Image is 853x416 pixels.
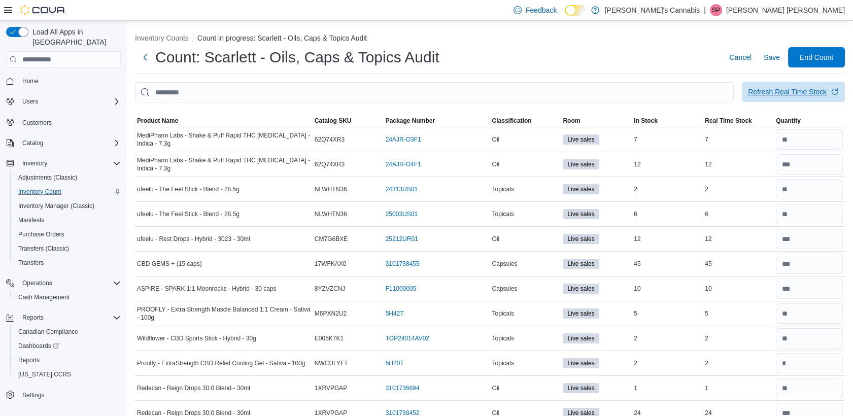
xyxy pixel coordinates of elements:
[18,277,121,289] span: Operations
[563,284,599,294] span: Live sales
[14,257,121,269] span: Transfers
[18,277,56,289] button: Operations
[703,382,774,394] div: 1
[315,359,348,367] span: NWCULYFT
[2,388,125,402] button: Settings
[567,384,594,393] span: Live sales
[315,160,345,168] span: 62Q74XR3
[563,308,599,319] span: Live sales
[18,75,43,87] a: Home
[18,356,40,364] span: Reports
[315,285,346,293] span: 8YZVZCNJ
[563,117,580,125] span: Room
[315,235,348,243] span: CM7G6BXE
[492,359,514,367] span: Topicals
[14,291,121,303] span: Cash Management
[604,4,700,16] p: [PERSON_NAME]'s Cannabis
[2,276,125,290] button: Operations
[315,334,344,342] span: E005K7K1
[10,353,125,367] button: Reports
[18,174,77,182] span: Adjustments (Classic)
[632,115,703,127] button: In Stock
[22,279,52,287] span: Operations
[703,183,774,195] div: 2
[20,5,66,15] img: Cova
[137,117,178,125] span: Product Name
[18,188,61,196] span: Inventory Count
[632,357,703,369] div: 2
[703,158,774,170] div: 12
[14,228,69,240] a: Purchase Orders
[563,259,599,269] span: Live sales
[774,115,845,127] button: Quantity
[315,309,347,318] span: M6PXN2U2
[492,334,514,342] span: Topicals
[563,184,599,194] span: Live sales
[18,293,70,301] span: Cash Management
[492,117,531,125] span: Classification
[704,4,706,16] p: |
[705,117,752,125] span: Real Time Stock
[492,260,517,268] span: Capsules
[18,95,42,108] button: Users
[18,157,51,169] button: Inventory
[14,200,121,212] span: Inventory Manager (Classic)
[563,209,599,219] span: Live sales
[386,260,420,268] a: 3101738455
[18,311,121,324] span: Reports
[2,74,125,88] button: Home
[18,216,44,224] span: Manifests
[14,214,48,226] a: Manifests
[14,354,44,366] a: Reports
[386,185,418,193] a: 24313US01
[14,242,73,255] a: Transfers (Classic)
[22,391,44,399] span: Settings
[10,170,125,185] button: Adjustments (Classic)
[729,52,752,62] span: Cancel
[135,34,189,42] button: Inventory Counts
[725,47,756,67] button: Cancel
[563,358,599,368] span: Live sales
[14,257,48,269] a: Transfers
[14,340,121,352] span: Dashboards
[137,305,311,322] span: PROOFLY - Extra Strength Muscle Balanced 1:1 Cream - Sativa - 100g
[384,115,490,127] button: Package Number
[18,137,47,149] button: Catalog
[10,325,125,339] button: Canadian Compliance
[10,367,125,382] button: [US_STATE] CCRS
[800,52,833,62] span: End Count
[386,235,418,243] a: 25212UR01
[313,115,384,127] button: Catalog SKU
[22,159,47,167] span: Inventory
[315,117,352,125] span: Catalog SKU
[386,285,417,293] a: F11000005
[567,234,594,244] span: Live sales
[492,235,499,243] span: Oil
[315,384,347,392] span: 1XRVPGAP
[22,119,52,127] span: Customers
[10,339,125,353] a: Dashboards
[567,284,594,293] span: Live sales
[492,160,499,168] span: Oil
[712,4,720,16] span: SP
[386,334,429,342] a: TOP24014AV02
[632,382,703,394] div: 1
[567,259,594,268] span: Live sales
[14,368,121,380] span: Washington CCRS
[632,258,703,270] div: 45
[492,309,514,318] span: Topicals
[563,383,599,393] span: Live sales
[2,136,125,150] button: Catalog
[632,208,703,220] div: 6
[18,389,48,401] a: Settings
[14,340,63,352] a: Dashboards
[137,235,250,243] span: ufeelu - Rest Drops - Hybrid - 3023 - 30ml
[28,27,121,47] span: Load All Apps in [GEOGRAPHIC_DATA]
[386,210,418,218] a: 25003US01
[2,310,125,325] button: Reports
[18,157,121,169] span: Inventory
[386,359,404,367] a: 5H20T
[14,326,82,338] a: Canadian Compliance
[18,259,44,267] span: Transfers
